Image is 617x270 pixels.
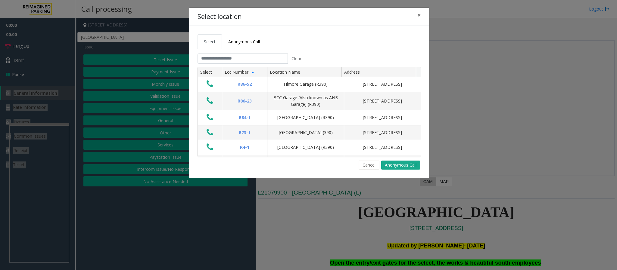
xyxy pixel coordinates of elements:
div: R86-52 [226,81,263,87]
div: R4-1 [226,144,263,151]
span: Sortable [251,69,255,74]
div: [GEOGRAPHIC_DATA] (R390) [271,144,340,151]
h4: Select location [198,12,242,22]
div: R86-23 [226,98,263,104]
th: Select [198,67,222,77]
span: Location Name [270,69,300,75]
span: Lot Number [225,69,248,75]
span: × [417,11,421,19]
div: [STREET_ADDRESS] [348,98,417,104]
button: Close [413,8,425,23]
span: Select [204,39,216,44]
div: [STREET_ADDRESS] [348,144,417,151]
div: [STREET_ADDRESS] [348,129,417,136]
div: Data table [198,67,421,157]
div: BCC Garage (Also known as ANB Garage) (R390) [271,94,340,108]
div: [GEOGRAPHIC_DATA] (390) [271,129,340,136]
div: [GEOGRAPHIC_DATA] (R390) [271,114,340,121]
button: Cancel [359,161,379,170]
div: Filmore Garage (R390) [271,81,340,87]
ul: Tabs [198,34,421,49]
span: Anonymous Call [228,39,260,44]
div: [STREET_ADDRESS] [348,81,417,87]
div: R84-1 [226,114,263,121]
div: [STREET_ADDRESS] [348,114,417,121]
button: Clear [288,54,305,64]
button: Anonymous Call [381,161,420,170]
div: R73-1 [226,129,263,136]
span: Address [344,69,360,75]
